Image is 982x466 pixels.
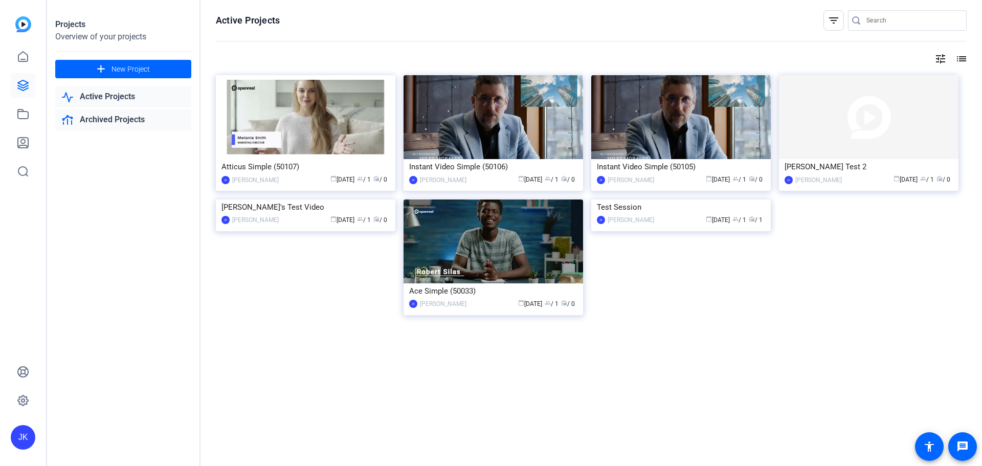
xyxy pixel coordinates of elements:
[894,175,900,182] span: calendar_today
[749,175,755,182] span: radio
[518,176,542,183] span: [DATE]
[330,216,354,224] span: [DATE]
[936,176,950,183] span: / 0
[706,216,712,222] span: calendar_today
[55,31,191,43] div: Overview of your projects
[866,14,958,27] input: Search
[561,300,567,306] span: radio
[597,176,605,184] div: JK
[518,175,524,182] span: calendar_today
[706,216,730,224] span: [DATE]
[920,176,934,183] span: / 1
[11,425,35,450] div: JK
[409,300,417,308] div: JK
[894,176,918,183] span: [DATE]
[732,216,746,224] span: / 1
[409,283,577,299] div: Ace Simple (50033)
[828,14,840,27] mat-icon: filter_list
[561,300,575,307] span: / 0
[216,14,280,27] h1: Active Projects
[409,159,577,174] div: Instant Video Simple (50106)
[597,216,605,224] div: JK
[749,216,755,222] span: radio
[221,216,230,224] div: JK
[608,215,654,225] div: [PERSON_NAME]
[954,53,967,65] mat-icon: list
[545,175,551,182] span: group
[749,216,763,224] span: / 1
[232,175,279,185] div: [PERSON_NAME]
[15,16,31,32] img: blue-gradient.svg
[785,176,793,184] div: JK
[936,175,943,182] span: radio
[597,199,765,215] div: Test Session
[330,216,337,222] span: calendar_today
[561,176,575,183] span: / 0
[221,159,390,174] div: Atticus Simple (50107)
[920,175,926,182] span: group
[706,176,730,183] span: [DATE]
[55,86,191,107] a: Active Projects
[111,64,150,75] span: New Project
[373,176,387,183] span: / 0
[749,176,763,183] span: / 0
[732,176,746,183] span: / 1
[785,159,953,174] div: [PERSON_NAME] Test 2
[420,175,466,185] div: [PERSON_NAME]
[608,175,654,185] div: [PERSON_NAME]
[55,109,191,130] a: Archived Projects
[330,175,337,182] span: calendar_today
[545,176,559,183] span: / 1
[545,300,559,307] span: / 1
[732,216,739,222] span: group
[95,63,107,76] mat-icon: add
[706,175,712,182] span: calendar_today
[55,18,191,31] div: Projects
[409,176,417,184] div: JK
[357,175,363,182] span: group
[330,176,354,183] span: [DATE]
[357,216,371,224] span: / 1
[956,440,969,453] mat-icon: message
[221,199,390,215] div: [PERSON_NAME]'s Test Video
[597,159,765,174] div: Instant Video Simple (50105)
[923,440,935,453] mat-icon: accessibility
[545,300,551,306] span: group
[373,216,387,224] span: / 0
[518,300,524,306] span: calendar_today
[55,60,191,78] button: New Project
[373,216,380,222] span: radio
[221,176,230,184] div: JK
[518,300,542,307] span: [DATE]
[357,176,371,183] span: / 1
[934,53,947,65] mat-icon: tune
[795,175,842,185] div: [PERSON_NAME]
[357,216,363,222] span: group
[232,215,279,225] div: [PERSON_NAME]
[561,175,567,182] span: radio
[732,175,739,182] span: group
[373,175,380,182] span: radio
[420,299,466,309] div: [PERSON_NAME]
